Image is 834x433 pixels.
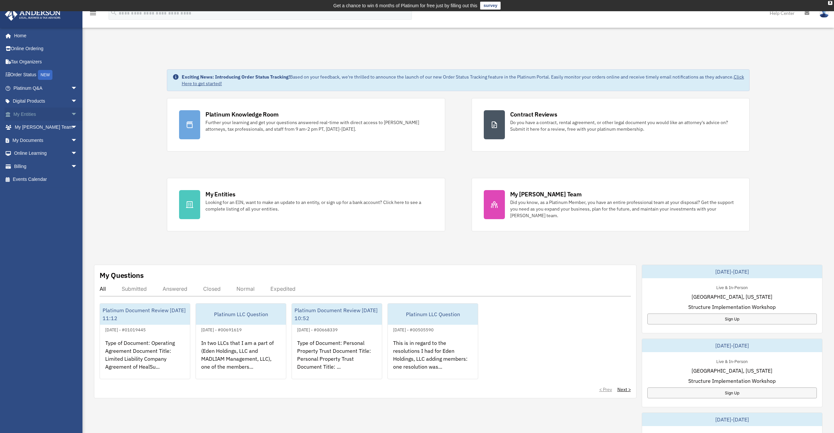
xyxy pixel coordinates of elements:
[182,74,744,86] a: Click Here to get started!
[100,334,190,385] div: Type of Document: Operating Agreement Document Title: Limited Liability Company Agreement of Heal...
[182,74,290,80] strong: Exciting News: Introducing Order Status Tracking!
[292,326,343,333] div: [DATE] - #00668339
[71,95,84,108] span: arrow_drop_down
[163,285,187,292] div: Answered
[333,2,478,10] div: Get a chance to win 6 months of Platinum for free just by filling out this
[510,119,738,132] div: Do you have a contract, rental agreement, or other legal document you would like an attorney's ad...
[100,304,190,325] div: Platinum Document Review [DATE] 11:12
[38,70,52,80] div: NEW
[122,285,147,292] div: Submitted
[472,98,750,151] a: Contract Reviews Do you have a contract, rental agreement, or other legal document you would like...
[100,326,151,333] div: [DATE] - #01019445
[692,367,772,375] span: [GEOGRAPHIC_DATA], [US_STATE]
[110,9,117,16] i: search
[71,121,84,134] span: arrow_drop_down
[5,160,87,173] a: Billingarrow_drop_down
[642,339,822,352] div: [DATE]-[DATE]
[5,55,87,68] a: Tax Organizers
[388,334,478,385] div: This is in regard to the resolutions I had for Eden Holdings, LLC adding members: one resolution ...
[236,285,255,292] div: Normal
[510,190,582,198] div: My [PERSON_NAME] Team
[5,108,87,121] a: My Entitiesarrow_drop_down
[270,285,295,292] div: Expedited
[692,293,772,301] span: [GEOGRAPHIC_DATA], [US_STATE]
[182,74,744,87] div: Based on your feedback, we're thrilled to announce the launch of our new Order Status Tracking fe...
[642,265,822,278] div: [DATE]-[DATE]
[196,334,286,385] div: In two LLCs that I am a part of (Eden Holdings, LLC and MADLIAM Management, LLC), one of the memb...
[647,387,817,398] a: Sign Up
[71,134,84,147] span: arrow_drop_down
[100,303,190,379] a: Platinum Document Review [DATE] 11:12[DATE] - #01019445Type of Document: Operating Agreement Docu...
[89,9,97,17] i: menu
[510,199,738,219] div: Did you know, as a Platinum Member, you have an entire professional team at your disposal? Get th...
[711,357,753,364] div: Live & In-Person
[167,178,445,231] a: My Entities Looking for an EIN, want to make an update to an entity, or sign up for a bank accoun...
[167,98,445,151] a: Platinum Knowledge Room Further your learning and get your questions answered real-time with dire...
[5,134,87,147] a: My Documentsarrow_drop_down
[196,326,247,333] div: [DATE] - #00691619
[292,303,382,379] a: Platinum Document Review [DATE] 10:52[DATE] - #00668339Type of Document: Personal Property Trust ...
[71,160,84,173] span: arrow_drop_down
[100,285,106,292] div: All
[205,190,235,198] div: My Entities
[5,82,87,95] a: Platinum Q&Aarrow_drop_down
[510,110,557,118] div: Contract Reviews
[196,303,286,379] a: Platinum LLC Question[DATE] - #00691619In two LLCs that I am a part of (Eden Holdings, LLC and MA...
[642,413,822,426] div: [DATE]-[DATE]
[5,173,87,186] a: Events Calendar
[5,95,87,108] a: Digital Productsarrow_drop_down
[828,1,832,5] div: close
[5,147,87,160] a: Online Learningarrow_drop_down
[205,110,279,118] div: Platinum Knowledge Room
[71,108,84,121] span: arrow_drop_down
[5,68,87,82] a: Order StatusNEW
[203,285,221,292] div: Closed
[205,119,433,132] div: Further your learning and get your questions answered real-time with direct access to [PERSON_NAM...
[480,2,501,10] a: survey
[688,303,776,311] span: Structure Implementation Workshop
[5,42,87,55] a: Online Ordering
[819,8,829,18] img: User Pic
[5,121,87,134] a: My [PERSON_NAME] Teamarrow_drop_down
[205,199,433,212] div: Looking for an EIN, want to make an update to an entity, or sign up for a bank account? Click her...
[688,377,776,385] span: Structure Implementation Workshop
[292,334,382,385] div: Type of Document: Personal Property Trust Document Title: Personal Property Trust Document Title:...
[388,326,439,333] div: [DATE] - #00505590
[100,270,144,280] div: My Questions
[89,12,97,17] a: menu
[71,82,84,95] span: arrow_drop_down
[388,304,478,325] div: Platinum LLC Question
[196,304,286,325] div: Platinum LLC Question
[387,303,478,379] a: Platinum LLC Question[DATE] - #00505590This is in regard to the resolutions I had for Eden Holdin...
[5,29,84,42] a: Home
[71,147,84,160] span: arrow_drop_down
[647,314,817,324] a: Sign Up
[3,8,63,21] img: Anderson Advisors Platinum Portal
[711,283,753,290] div: Live & In-Person
[292,304,382,325] div: Platinum Document Review [DATE] 10:52
[617,386,631,393] a: Next >
[472,178,750,231] a: My [PERSON_NAME] Team Did you know, as a Platinum Member, you have an entire professional team at...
